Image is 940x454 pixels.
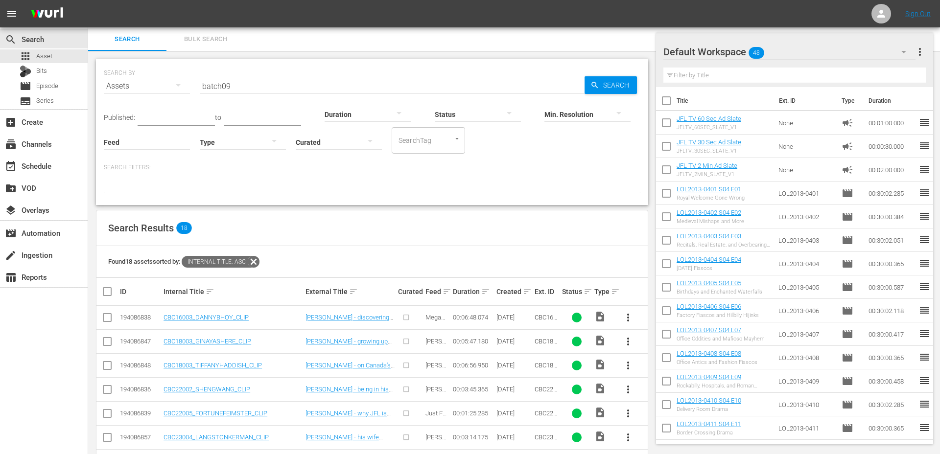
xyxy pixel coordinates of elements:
span: Series [36,96,54,106]
a: [PERSON_NAME] - being in his [DEMOGRAPHIC_DATA] [305,386,393,400]
a: LOL2013-0403 S04 E03 [677,232,741,240]
span: more_vert [914,46,926,58]
a: LOL2013-0408 S04 E08 [677,350,741,357]
span: Just For Laughs 40th [425,409,448,431]
span: Asset [20,50,31,62]
span: reorder [918,210,930,222]
span: reorder [918,116,930,128]
span: more_vert [622,384,634,395]
td: 00:30:00.365 [865,346,918,369]
div: Curated [398,288,423,295]
td: 00:30:00.365 [865,416,918,440]
div: Royal Welcome Gone Wrong [677,195,745,201]
span: sort [584,287,592,296]
td: LOL2013-0402 [775,205,838,228]
span: Published: [104,113,135,121]
span: Overlays [5,204,17,216]
div: Delivery Room Drama [677,406,741,412]
span: Episode [842,234,853,246]
div: [DATE] [496,386,532,393]
td: 00:30:00.587 [865,275,918,299]
div: 00:03:14.175 [453,433,493,441]
td: None [775,111,838,135]
span: CBC23-004 [535,433,557,448]
td: LOL2013-0405 [775,275,838,299]
td: 00:00:30.000 [865,135,918,158]
button: Search [585,76,637,94]
div: 194086836 [120,386,161,393]
span: reorder [918,187,930,199]
span: [PERSON_NAME]: Dry [425,386,446,408]
a: [PERSON_NAME] - on Canada's prime minister [305,362,395,376]
span: reorder [918,234,930,246]
div: Rockabilly, Hospitals, and Roman Drama [677,383,771,389]
a: [PERSON_NAME] - discovering new music [305,314,393,328]
span: Automation [5,227,17,239]
div: 00:01:25.285 [453,409,493,417]
div: 00:05:47.180 [453,338,493,345]
span: reorder [918,257,930,269]
td: LOL2013-0406 [775,299,838,322]
span: Channels [5,138,17,150]
span: Episode [842,211,853,223]
span: CBC18-003 [535,338,557,352]
td: 00:01:00.000 [865,111,918,135]
a: JFL TV 60 Sec Ad Slate [677,115,741,122]
span: Create [5,116,17,128]
span: Search [5,34,17,45]
img: ans4CAIJ8jUAAAAAAAAAAAAAAAAAAAAAAAAgQb4GAAAAAAAAAAAAAAAAAAAAAAAAJMjXAAAAAAAAAAAAAAAAAAAAAAAAgAT5G... [23,2,70,25]
span: Episode [20,80,31,92]
span: Video [594,383,606,394]
th: Type [836,87,863,114]
span: more_vert [622,408,634,419]
span: reorder [918,163,930,175]
span: Ingestion [5,250,17,261]
span: sort [349,287,358,296]
span: Bulk Search [172,34,239,45]
span: Reports [5,272,17,283]
div: Office Antics and Fashion Fiascos [677,359,757,365]
div: JFLTV_60SEC_SLATE_V1 [677,124,741,131]
th: Title [677,87,773,114]
a: LOL2013-0404 S04 E04 [677,256,741,263]
span: CBC18-003 [535,362,557,376]
span: more_vert [622,312,634,323]
td: 00:30:02.118 [865,299,918,322]
span: reorder [918,140,930,152]
a: [PERSON_NAME] - his wife thinks she's special [305,433,383,448]
a: LOL2013-0405 S04 E05 [677,279,741,287]
button: Open [452,134,462,143]
a: CBC22002_SHENGWANG_CLIP [164,386,250,393]
div: [DATE] [496,409,532,417]
span: sort [443,287,451,296]
div: ID [120,288,161,295]
div: 194086857 [120,433,161,441]
button: more_vert [616,330,640,353]
span: Mega Stars of Comedy: Volume III [425,314,448,358]
div: Status [562,286,592,297]
span: reorder [918,351,930,363]
span: Video [594,407,606,418]
span: Search [94,34,161,45]
span: reorder [918,281,930,293]
a: JFL TV 30 Sec Ad Slate [677,138,741,146]
span: Episode [842,399,853,410]
div: [DATE] [496,314,532,321]
a: CBC18003_TIFFANYHADDISH_CLIP [164,362,262,369]
span: Bits [36,66,47,76]
a: Sign Out [905,10,931,18]
span: Video [594,359,606,370]
span: Episode [842,375,853,387]
td: None [775,135,838,158]
div: 194086848 [120,362,161,369]
div: Internal Title [164,286,303,297]
a: CBC22005_FORTUNEFEIMSTER_CLIP [164,409,267,417]
td: LOL2013-0401 [775,182,838,205]
a: LOL2013-0411 S04 E11 [677,420,741,428]
div: 00:03:45.365 [453,386,493,393]
td: LOL2013-0407 [775,322,838,346]
button: more_vert [616,306,640,329]
span: sort [481,287,490,296]
td: 00:30:00.458 [865,369,918,393]
span: Found 18 assets sorted by: [108,258,259,265]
